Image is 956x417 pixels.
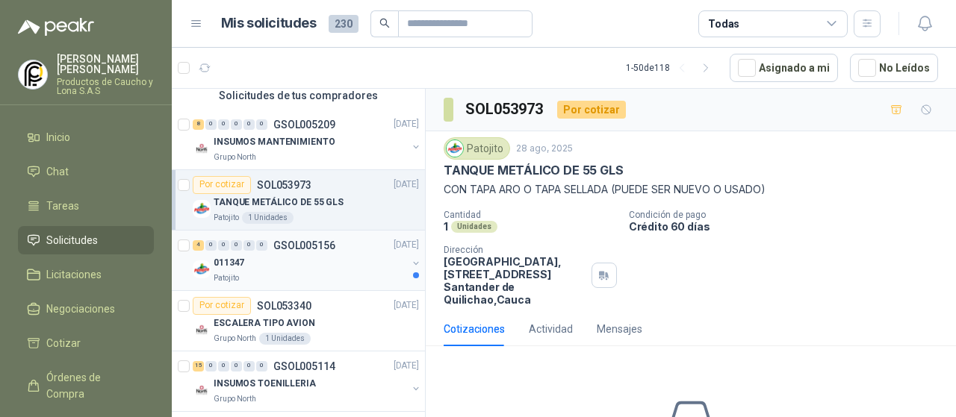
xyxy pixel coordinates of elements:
span: Tareas [46,198,79,214]
button: No Leídos [850,54,938,82]
div: Solicitudes de tus compradores [172,81,425,110]
a: Órdenes de Compra [18,363,154,408]
span: Cotizar [46,335,81,351]
div: 0 [256,119,267,130]
div: Unidades [451,221,497,233]
div: Actividad [529,321,573,337]
div: 0 [218,119,229,130]
div: Mensajes [597,321,642,337]
p: GSOL005156 [273,240,335,251]
div: 0 [243,240,255,251]
img: Logo peakr [18,18,94,36]
div: Por cotizar [193,176,251,194]
span: Licitaciones [46,266,102,283]
span: Órdenes de Compra [46,369,140,402]
p: Grupo North [214,151,256,163]
p: Grupo North [214,393,256,405]
p: Patojito [214,212,239,224]
div: 0 [231,361,242,371]
div: Cotizaciones [444,321,505,337]
p: 28 ago, 2025 [516,142,573,156]
img: Company Logo [193,321,211,339]
div: Patojito [444,137,510,160]
a: Inicio [18,123,154,151]
div: 0 [243,361,255,371]
img: Company Logo [193,260,211,278]
p: INSUMOS TOENILLERIA [214,377,316,391]
p: [DATE] [394,298,419,313]
div: 0 [231,240,242,251]
div: 1 - 50 de 118 [626,56,718,80]
img: Company Logo [193,139,211,157]
a: Solicitudes [18,226,154,254]
div: Por cotizar [193,297,251,315]
span: 230 [329,15,358,33]
p: SOL053340 [257,301,311,311]
h1: Mis solicitudes [221,13,317,34]
p: [DATE] [394,178,419,192]
p: Productos de Caucho y Lona S.A.S [57,78,154,95]
p: [DATE] [394,117,419,131]
p: ESCALERA TIPO AVION [214,316,315,330]
p: SOL053973 [257,180,311,190]
p: Patojito [214,272,239,284]
div: 0 [256,361,267,371]
div: 0 [205,240,217,251]
span: Inicio [46,129,70,145]
p: Dirección [444,245,586,255]
p: [DATE] [394,359,419,373]
a: Tareas [18,192,154,220]
a: Cotizar [18,329,154,357]
div: Todas [708,16,739,32]
div: 0 [256,240,267,251]
a: Por cotizarSOL053340[DATE] Company LogoESCALERA TIPO AVIONGrupo North1 Unidades [172,291,425,351]
p: Grupo North [214,333,256,345]
div: 0 [205,119,217,130]
img: Company Logo [447,140,463,157]
div: 4 [193,240,204,251]
p: Crédito 60 días [629,220,950,233]
div: 0 [205,361,217,371]
p: CON TAPA ARO O TAPA SELLADA (PUEDE SER NUEVO O USADO) [444,181,938,198]
p: TANQUE METÁLICO DE 55 GLS [444,163,624,178]
div: 0 [218,361,229,371]
a: Por cotizarSOL053973[DATE] Company LogoTANQUE METÁLICO DE 55 GLSPatojito1 Unidades [172,170,425,231]
div: 8 [193,119,204,130]
p: INSUMOS MANTENIMIENTO [214,135,335,149]
p: Cantidad [444,210,617,220]
p: GSOL005114 [273,361,335,371]
img: Company Logo [19,60,47,89]
a: Chat [18,157,154,186]
p: TANQUE METÁLICO DE 55 GLS [214,195,344,210]
a: 4 0 0 0 0 0 GSOL005156[DATE] Company Logo011347Patojito [193,236,422,284]
div: 0 [231,119,242,130]
p: GSOL005209 [273,119,335,130]
img: Company Logo [193,200,211,218]
p: [DATE] [394,238,419,252]
h3: SOL053973 [465,98,545,121]
span: Negociaciones [46,301,115,317]
div: 0 [243,119,255,130]
p: Condición de pago [629,210,950,220]
div: 0 [218,240,229,251]
a: Licitaciones [18,260,154,289]
div: 1 Unidades [242,212,294,224]
a: 15 0 0 0 0 0 GSOL005114[DATE] Company LogoINSUMOS TOENILLERIAGrupo North [193,357,422,405]
span: Chat [46,163,69,180]
a: 8 0 0 0 0 0 GSOL005209[DATE] Company LogoINSUMOS MANTENIMIENTOGrupo North [193,116,422,163]
div: 1 Unidades [259,333,311,345]
span: search [379,18,390,28]
span: Solicitudes [46,232,98,248]
p: 1 [444,220,448,233]
button: Asignado a mi [730,54,838,82]
p: 011347 [214,256,244,270]
a: Negociaciones [18,295,154,323]
p: [PERSON_NAME] [PERSON_NAME] [57,54,154,75]
div: Por cotizar [557,101,626,119]
img: Company Logo [193,381,211,399]
p: [GEOGRAPHIC_DATA], [STREET_ADDRESS] Santander de Quilichao , Cauca [444,255,586,306]
div: 15 [193,361,204,371]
